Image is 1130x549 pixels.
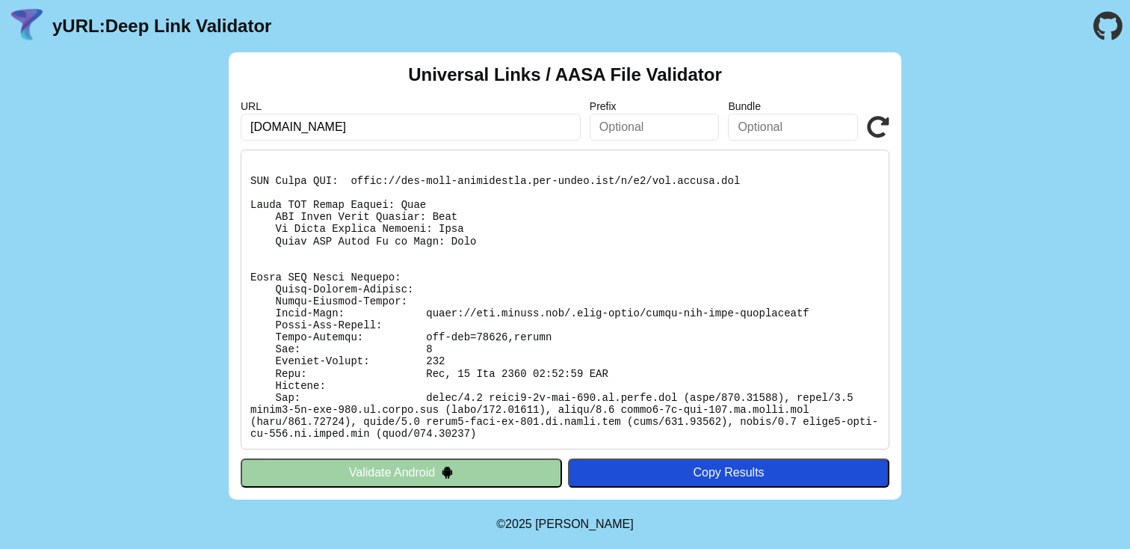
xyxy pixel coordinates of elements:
label: Bundle [728,100,858,112]
footer: © [496,500,633,549]
input: Optional [728,114,858,141]
label: Prefix [590,100,720,112]
input: Required [241,114,581,141]
button: Validate Android [241,458,562,487]
img: droidIcon.svg [441,466,454,479]
button: Copy Results [568,458,889,487]
img: yURL Logo [7,7,46,46]
h2: Universal Links / AASA File Validator [408,64,722,85]
pre: Lorem ipsu do: sitam://con.adipis.eli/.sedd-eiusm/tempo-inc-utla-etdoloremag Al Enimadmi: Veni Qu... [241,150,889,450]
label: URL [241,100,581,112]
a: yURL:Deep Link Validator [52,16,271,37]
span: 2025 [505,518,532,530]
input: Optional [590,114,720,141]
div: Copy Results [575,466,882,479]
a: Michael Ibragimchayev's Personal Site [535,518,634,530]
